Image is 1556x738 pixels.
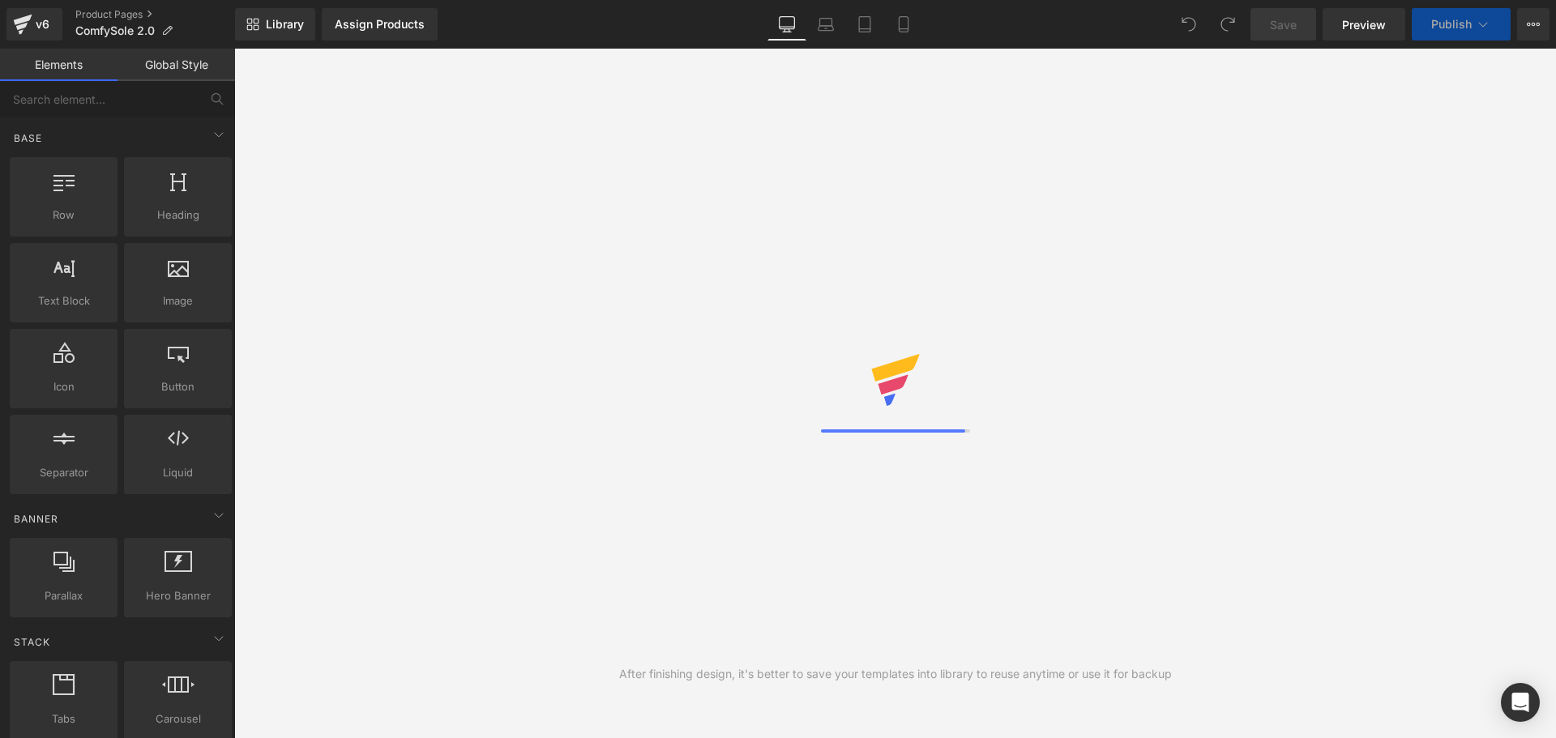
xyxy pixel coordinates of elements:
a: Laptop [806,8,845,41]
span: Hero Banner [129,587,227,604]
span: Icon [15,378,113,395]
span: Base [12,130,44,146]
span: Text Block [15,292,113,309]
a: New Library [235,8,315,41]
span: Separator [15,464,113,481]
span: Carousel [129,710,227,727]
button: Redo [1212,8,1244,41]
span: Button [129,378,227,395]
span: Save [1270,16,1297,33]
button: Publish [1412,8,1511,41]
a: Desktop [767,8,806,41]
span: Preview [1342,16,1386,33]
span: ComfySole 2.0 [75,24,155,37]
span: Publish [1431,18,1472,31]
span: Liquid [129,464,227,481]
a: v6 [6,8,62,41]
span: Image [129,292,227,309]
div: Assign Products [335,18,425,31]
a: Tablet [845,8,884,41]
span: Heading [129,207,227,224]
a: Preview [1323,8,1405,41]
span: Parallax [15,587,113,604]
div: Open Intercom Messenger [1501,683,1540,722]
a: Mobile [884,8,923,41]
button: Undo [1173,8,1205,41]
button: More [1517,8,1550,41]
span: Stack [12,634,52,650]
span: Tabs [15,710,113,727]
a: Global Style [118,49,235,81]
div: After finishing design, it's better to save your templates into library to reuse anytime or use i... [619,665,1172,683]
div: v6 [32,14,53,35]
span: Banner [12,511,60,527]
span: Library [266,17,304,32]
a: Product Pages [75,8,235,21]
span: Row [15,207,113,224]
